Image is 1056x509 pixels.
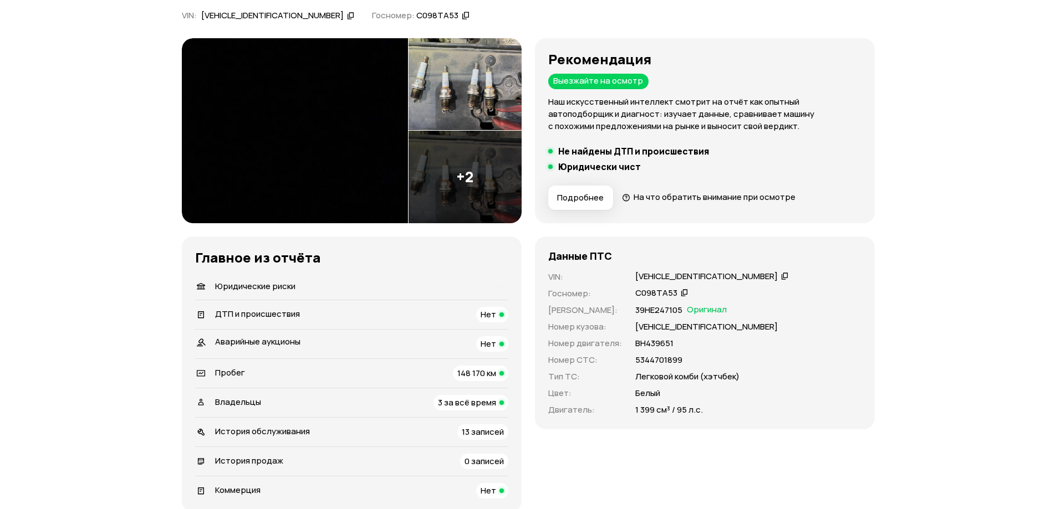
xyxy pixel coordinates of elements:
[548,250,612,262] h4: Данные ПТС
[548,321,622,333] p: Номер кузова :
[215,455,283,466] span: История продаж
[215,336,300,347] span: Аварийные аукционы
[635,387,660,399] p: Белый
[635,321,778,333] p: [VEHICLE_IDENTIFICATION_NUMBER]
[548,404,622,416] p: Двигатель :
[182,9,197,21] span: VIN :
[558,161,641,172] h5: Юридически чист
[201,10,344,22] div: [VEHICLE_IDENTIFICATION_NUMBER]
[548,304,622,316] p: [PERSON_NAME] :
[634,191,795,203] span: На что обратить внимание при осмотре
[635,354,682,366] p: 5344701899
[462,426,504,438] span: 13 записей
[635,271,778,282] div: [VEHICLE_IDENTIFICATION_NUMBER]
[215,308,300,320] span: ДТП и происшествия
[548,387,622,399] p: Цвет :
[635,337,674,349] p: ВН439651
[215,425,310,437] span: История обслуживания
[457,367,496,379] span: 148 170 км
[548,96,861,132] p: Наш искусственный интеллект смотрит на отчёт как опытный автоподборщик и диагност: изучает данные...
[465,455,504,467] span: 0 записей
[548,186,613,210] button: Подробнее
[481,485,496,496] span: Нет
[548,354,622,366] p: Номер СТС :
[481,309,496,320] span: Нет
[416,10,458,22] div: С098ТА53
[558,146,709,157] h5: Не найдены ДТП и происшествия
[635,304,682,316] p: 39НЕ247105
[215,280,295,292] span: Юридические риски
[635,287,677,299] div: С098ТА53
[548,271,622,283] p: VIN :
[481,338,496,349] span: Нет
[622,191,796,203] a: На что обратить внимание при осмотре
[635,404,703,416] p: 1 399 см³ / 95 л.с.
[215,484,261,496] span: Коммерция
[548,337,622,349] p: Номер двигателя :
[687,304,727,316] span: Оригинал
[195,250,508,265] h3: Главное из отчёта
[438,397,496,408] span: 3 за всё время
[215,396,261,408] span: Владельцы
[215,367,245,378] span: Пробег
[557,192,604,203] span: Подробнее
[548,371,622,383] p: Тип ТС :
[548,287,622,300] p: Госномер :
[372,9,415,21] span: Госномер:
[635,371,739,383] p: Легковой комби (хэтчбек)
[548,52,861,67] h3: Рекомендация
[548,74,649,89] div: Выезжайте на осмотр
